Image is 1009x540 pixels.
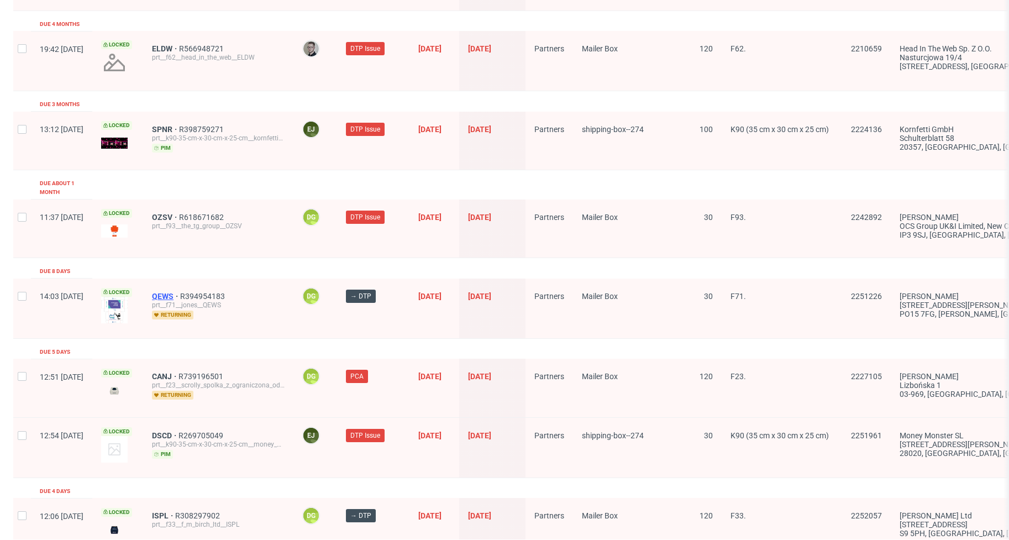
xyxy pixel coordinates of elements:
[534,213,564,222] span: Partners
[180,292,227,301] a: R394954183
[175,511,222,520] a: R308297902
[350,431,380,441] span: DTP Issue
[40,348,70,356] div: Due 5 days
[731,511,746,520] span: F33.
[40,487,70,496] div: Due 4 days
[40,512,83,521] span: 12:06 [DATE]
[101,288,132,297] span: Locked
[704,292,713,301] span: 30
[101,224,128,238] img: version_two_editor_design.png
[350,511,371,521] span: → DTP
[40,125,83,134] span: 13:12 [DATE]
[303,289,319,304] figcaption: DG
[101,121,132,130] span: Locked
[101,369,132,378] span: Locked
[152,381,285,390] div: prt__f23__scrolly_spolka_z_ograniczona_odpowiedzialnoscia__CANJ
[101,427,132,436] span: Locked
[700,511,713,520] span: 120
[468,44,491,53] span: [DATE]
[731,431,829,440] span: K90 (35 cm x 30 cm x 25 cm)
[350,212,380,222] span: DTP Issue
[303,209,319,225] figcaption: DG
[731,213,746,222] span: F93.
[534,511,564,520] span: Partners
[418,44,442,53] span: [DATE]
[152,511,175,520] a: ISPL
[179,125,226,134] a: R398759271
[303,41,319,56] img: Krystian Gaza
[582,213,618,222] span: Mailer Box
[468,292,491,301] span: [DATE]
[418,511,442,520] span: [DATE]
[468,125,491,134] span: [DATE]
[704,213,713,222] span: 30
[582,44,618,53] span: Mailer Box
[40,179,83,197] div: Due about 1 month
[179,213,226,222] span: R618671682
[179,44,226,53] a: R566948721
[350,44,380,54] span: DTP Issue
[350,291,371,301] span: → DTP
[152,450,173,459] span: pim
[534,44,564,53] span: Partners
[152,222,285,230] div: prt__f93__the_tg_group__OZSV
[152,311,193,319] span: returning
[303,122,319,137] figcaption: EJ
[582,511,618,520] span: Mailer Box
[152,431,178,440] a: DSCD
[418,372,442,381] span: [DATE]
[700,125,713,134] span: 100
[468,511,491,520] span: [DATE]
[851,292,882,301] span: 2251226
[851,213,882,222] span: 2242892
[468,372,491,381] span: [DATE]
[418,125,442,134] span: [DATE]
[152,520,285,529] div: prt__f33__f_m_birch_ltd__ISPL
[468,213,491,222] span: [DATE]
[582,292,618,301] span: Mailer Box
[178,372,225,381] a: R739196501
[731,372,746,381] span: F23.
[152,292,180,301] span: QEWS
[152,391,193,400] span: returning
[40,431,83,440] span: 12:54 [DATE]
[468,431,491,440] span: [DATE]
[582,125,644,134] span: shipping-box--274
[851,125,882,134] span: 2224136
[731,125,829,134] span: K90 (35 cm x 30 cm x 25 cm)
[152,440,285,449] div: prt__k90-35-cm-x-30-cm-x-25-cm__money_monster_sl__DSCD
[152,372,178,381] a: CANJ
[731,292,746,301] span: F71.
[700,372,713,381] span: 120
[101,383,128,398] img: version_two_editor_design
[851,44,882,53] span: 2210659
[152,213,179,222] a: OZSV
[851,511,882,520] span: 2252057
[700,44,713,53] span: 120
[303,428,319,443] figcaption: EJ
[418,213,442,222] span: [DATE]
[178,431,225,440] a: R269705049
[418,431,442,440] span: [DATE]
[101,40,132,49] span: Locked
[101,49,128,76] img: no_design.png
[40,100,80,109] div: Due 3 months
[101,209,132,218] span: Locked
[40,267,70,276] div: Due 8 days
[101,522,128,537] img: version_two_editor_design
[350,124,380,134] span: DTP Issue
[152,144,173,153] span: pim
[152,44,179,53] a: ELDW
[350,371,364,381] span: PCA
[704,431,713,440] span: 30
[152,301,285,310] div: prt__f71__jones__QEWS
